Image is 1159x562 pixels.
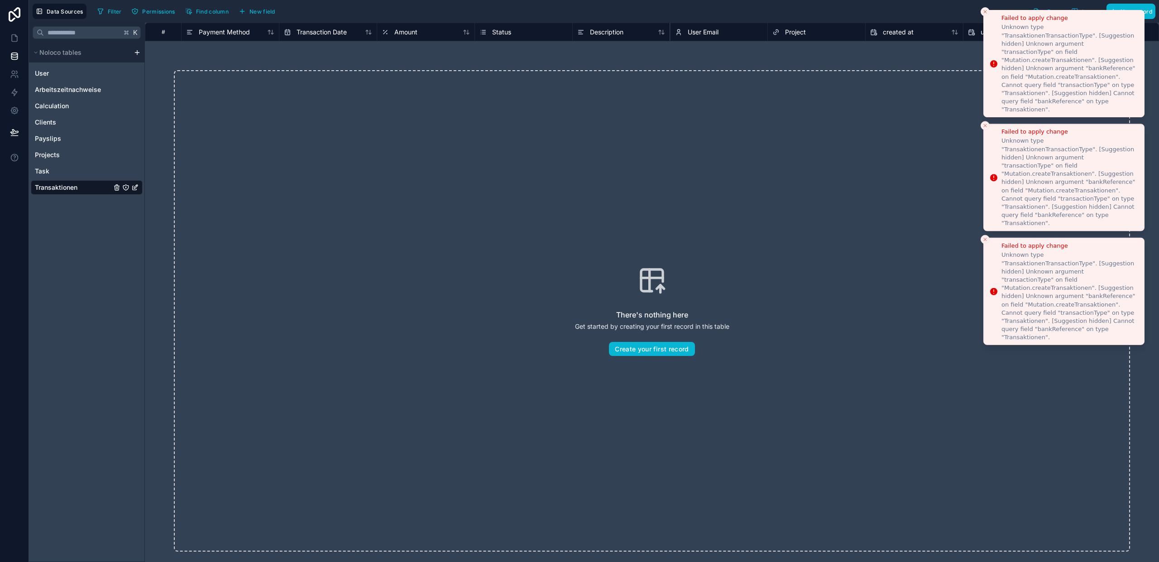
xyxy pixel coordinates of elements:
button: Filter [94,5,125,18]
span: User Email [688,28,718,37]
div: Unknown type "TransaktionenTransactionType". [Suggestion hidden] Unknown argument "transactionTyp... [1001,23,1137,114]
button: Close toast [981,121,990,130]
button: Permissions [128,5,178,18]
a: Permissions [128,5,182,18]
button: Data Sources [33,4,86,19]
span: updated at [981,28,1014,37]
h2: There's nothing here [616,309,688,320]
button: Close toast [981,235,990,244]
div: Unknown type "TransaktionenTransactionType". [Suggestion hidden] Unknown argument "transactionTyp... [1001,137,1137,228]
span: created at [883,28,914,37]
span: Description [590,28,623,37]
div: Failed to apply change [1001,241,1137,250]
p: Get started by creating your first record in this table [575,322,729,331]
span: Data Sources [47,8,83,15]
span: Amount [394,28,417,37]
span: New field [249,8,275,15]
button: Create your first record [609,342,694,356]
div: Unknown type "TransaktionenTransactionType". [Suggestion hidden] Unknown argument "transactionTyp... [1001,251,1137,341]
button: Close toast [981,7,990,16]
div: Failed to apply change [1001,14,1137,23]
span: Status [492,28,511,37]
button: New field [235,5,278,18]
div: # [152,29,174,35]
span: Find column [196,8,229,15]
div: Failed to apply change [1001,127,1137,136]
span: Filter [108,8,122,15]
span: Payment Method [199,28,250,37]
span: Transaction Date [297,28,347,37]
span: Project [785,28,806,37]
span: Permissions [142,8,175,15]
span: K [132,29,139,36]
button: Find column [182,5,232,18]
